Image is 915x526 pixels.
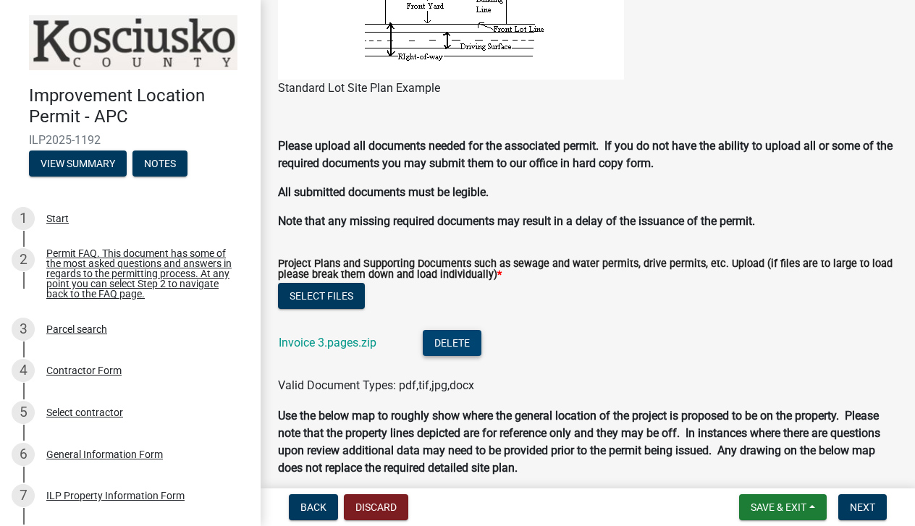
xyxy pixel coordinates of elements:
[132,150,187,177] button: Notes
[278,409,880,475] strong: Use the below map to roughly show where the general location of the project is proposed to be on ...
[278,80,898,97] figcaption: Standard Lot Site Plan Example
[739,494,827,520] button: Save & Exit
[344,494,408,520] button: Discard
[29,158,127,170] wm-modal-confirm: Summary
[46,449,163,459] div: General Information Form
[46,213,69,224] div: Start
[29,150,127,177] button: View Summary
[278,283,365,309] button: Select files
[278,185,489,199] strong: All submitted documents must be legible.
[12,318,35,341] div: 3
[46,248,237,299] div: Permit FAQ. This document has some of the most asked questions and answers in regards to the perm...
[12,443,35,466] div: 6
[278,139,893,170] strong: Please upload all documents needed for the associated permit. If you do not have the ability to u...
[423,336,481,350] wm-modal-confirm: Delete Document
[46,365,122,376] div: Contractor Form
[46,407,123,417] div: Select contractor
[278,259,898,280] label: Project Plans and Supporting Documents such as sewage and water permits, drive permits, etc. Uplo...
[289,494,338,520] button: Back
[12,359,35,382] div: 4
[29,15,237,70] img: Kosciusko County, Indiana
[279,336,376,349] a: Invoice 3.pages.zip
[751,501,806,513] span: Save & Exit
[12,248,35,271] div: 2
[29,85,249,127] h4: Improvement Location Permit - APC
[132,158,187,170] wm-modal-confirm: Notes
[423,330,481,356] button: Delete
[300,501,326,513] span: Back
[278,214,755,228] strong: Note that any missing required documents may result in a delay of the issuance of the permit.
[278,378,474,392] span: Valid Document Types: pdf,tif,jpg,docx
[29,133,232,147] span: ILP2025-1192
[46,491,185,501] div: ILP Property Information Form
[12,401,35,424] div: 5
[850,501,875,513] span: Next
[838,494,887,520] button: Next
[12,484,35,507] div: 7
[46,324,107,334] div: Parcel search
[12,207,35,230] div: 1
